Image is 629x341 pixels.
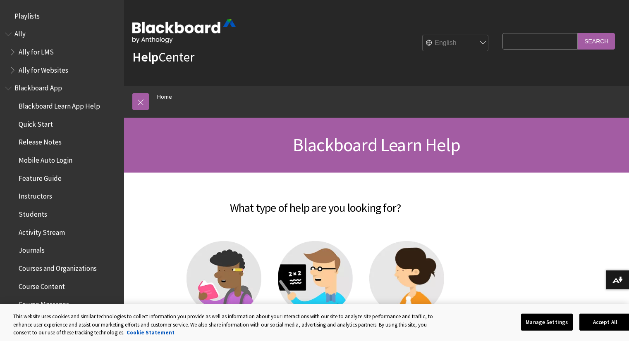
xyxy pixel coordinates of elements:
[132,49,194,65] a: HelpCenter
[369,241,444,335] a: Administrator help Administrator
[5,27,119,77] nav: Book outline for Anthology Ally Help
[19,171,62,182] span: Feature Guide
[19,45,54,56] span: Ally for LMS
[19,298,69,309] span: Course Messages
[578,33,615,49] input: Search
[127,329,175,336] a: More information about your privacy, opens in a new tab
[132,19,236,43] img: Blackboard by Anthology
[19,207,47,218] span: Students
[19,63,68,74] span: Ally for Websites
[14,9,40,20] span: Playlists
[132,49,158,65] strong: Help
[5,9,119,23] nav: Book outline for Playlists
[19,153,72,164] span: Mobile Auto Login
[157,92,172,102] a: Home
[19,99,100,110] span: Blackboard Learn App Help
[132,189,498,216] h2: What type of help are you looking for?
[423,35,489,52] select: Site Language Selector
[19,279,65,291] span: Course Content
[187,241,261,316] img: Student help
[293,133,460,156] span: Blackboard Learn Help
[19,135,62,147] span: Release Notes
[278,241,353,335] a: Instructor help Instructor
[187,241,261,335] a: Student help Student
[19,117,53,128] span: Quick Start
[14,27,26,38] span: Ally
[19,225,65,237] span: Activity Stream
[369,241,444,316] img: Administrator help
[521,313,573,331] button: Manage Settings
[19,261,97,272] span: Courses and Organizations
[19,189,52,201] span: Instructors
[13,313,440,337] div: This website uses cookies and similar technologies to collect information you provide as well as ...
[19,244,45,255] span: Journals
[278,241,353,316] img: Instructor help
[14,81,62,92] span: Blackboard App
